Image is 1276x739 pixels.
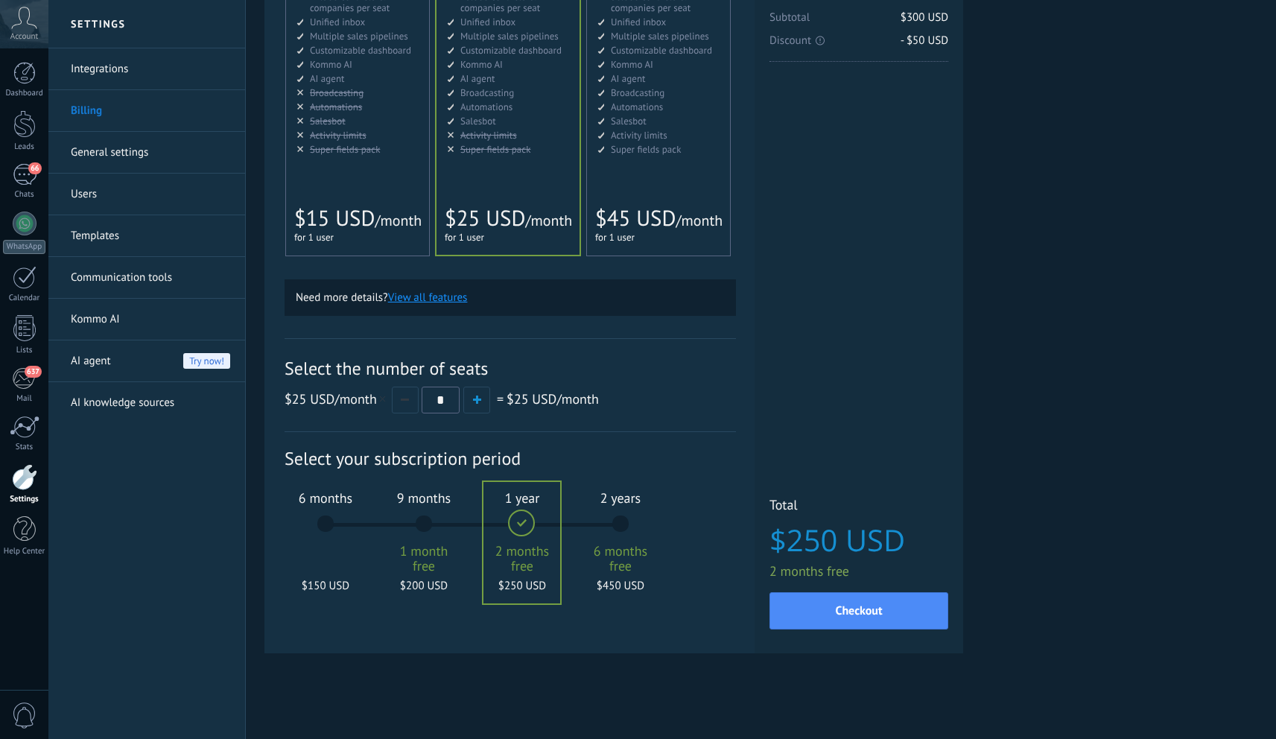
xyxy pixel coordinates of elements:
a: Users [71,174,230,215]
span: $25 USD [445,204,525,232]
div: Stats [3,443,46,452]
span: Unified inbox [310,16,365,28]
span: $25 USD [507,390,556,407]
span: Customizable dashboard [611,44,712,57]
span: 637 [25,366,42,378]
span: Kommo AI [611,58,653,71]
div: Settings [3,495,46,504]
span: Kommo AI [310,58,352,71]
span: AI agent [611,72,645,85]
li: Integrations [48,48,245,90]
span: Salesbot [611,115,647,127]
span: Super fields pack [460,143,530,156]
span: $150 USD [285,579,366,593]
div: Calendar [3,294,46,303]
span: Select your subscription period [285,447,736,470]
span: Activity limits [310,129,366,142]
span: 1 year [482,489,562,507]
li: Kommo AI [48,299,245,340]
span: Salesbot [460,115,496,127]
span: Super fields pack [310,143,380,156]
span: AI agent [310,72,344,85]
span: Salesbot [310,115,346,127]
span: 66 [28,162,41,174]
button: Checkout [769,592,948,629]
div: Dashboard [3,89,46,98]
span: Multiple sales pipelines [611,30,709,42]
span: Super fields pack [611,143,681,156]
span: $250 USD [482,579,562,593]
span: Activity limits [460,129,517,142]
span: Broadcasting [460,86,514,99]
a: AI knowledge sources [71,382,230,424]
a: Kommo AI [71,299,230,340]
span: Broadcasting [310,86,364,99]
li: General settings [48,132,245,174]
div: Lists [3,346,46,355]
span: Automations [611,101,663,113]
span: $25 USD [285,390,334,407]
span: $200 USD [384,579,464,593]
button: View all features [388,291,468,305]
span: 6 months [285,489,366,507]
a: General settings [71,132,230,174]
div: WhatsApp [3,240,45,254]
span: Account [10,32,38,42]
span: Kommo AI [460,58,503,71]
a: Templates [71,215,230,257]
span: Automations [310,101,362,113]
span: $15 USD [294,204,375,232]
span: Multiple sales pipelines [460,30,559,42]
span: /month [507,390,599,407]
span: 2 months free [769,562,948,580]
span: for 1 user [595,231,635,244]
li: Billing [48,90,245,132]
span: - $50 USD [901,34,948,48]
span: $45 USD [595,204,676,232]
span: Automations [460,101,512,113]
span: Customizable dashboard [310,44,411,57]
span: 1 month free [384,544,464,574]
span: $250 USD [769,524,948,556]
span: /month [525,211,572,230]
span: 2 months free [482,544,562,574]
p: Need more details? [296,291,725,305]
span: Multiple sales pipelines [310,30,408,42]
span: /month [375,211,422,230]
span: /month [676,211,723,230]
span: Unified inbox [611,16,666,28]
span: Subtotal [769,10,948,34]
li: AI knowledge sources [48,382,245,423]
span: $450 USD [580,579,661,593]
li: Templates [48,215,245,257]
span: Discount [769,34,948,48]
div: Leads [3,142,46,152]
li: AI agent [48,340,245,382]
span: AI agent [460,72,495,85]
span: Try now! [183,353,230,369]
div: Chats [3,190,46,200]
span: /month [285,390,388,407]
span: AI agent [71,340,111,382]
span: Unified inbox [460,16,515,28]
span: 2 years [580,489,661,507]
a: AI agent Try now! [71,340,230,382]
a: Integrations [71,48,230,90]
span: 9 months [384,489,464,507]
li: Users [48,174,245,215]
div: Mail [3,394,46,404]
span: for 1 user [445,231,484,244]
span: Customizable dashboard [460,44,562,57]
span: Total [769,496,948,518]
span: = [497,390,504,407]
a: Billing [71,90,230,132]
a: Communication tools [71,257,230,299]
span: Select the number of seats [285,357,736,380]
span: Activity limits [611,129,667,142]
li: Communication tools [48,257,245,299]
span: $300 USD [901,10,948,25]
span: Checkout [835,606,882,616]
span: 6 months free [580,544,661,574]
div: Help Center [3,547,46,556]
span: for 1 user [294,231,334,244]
